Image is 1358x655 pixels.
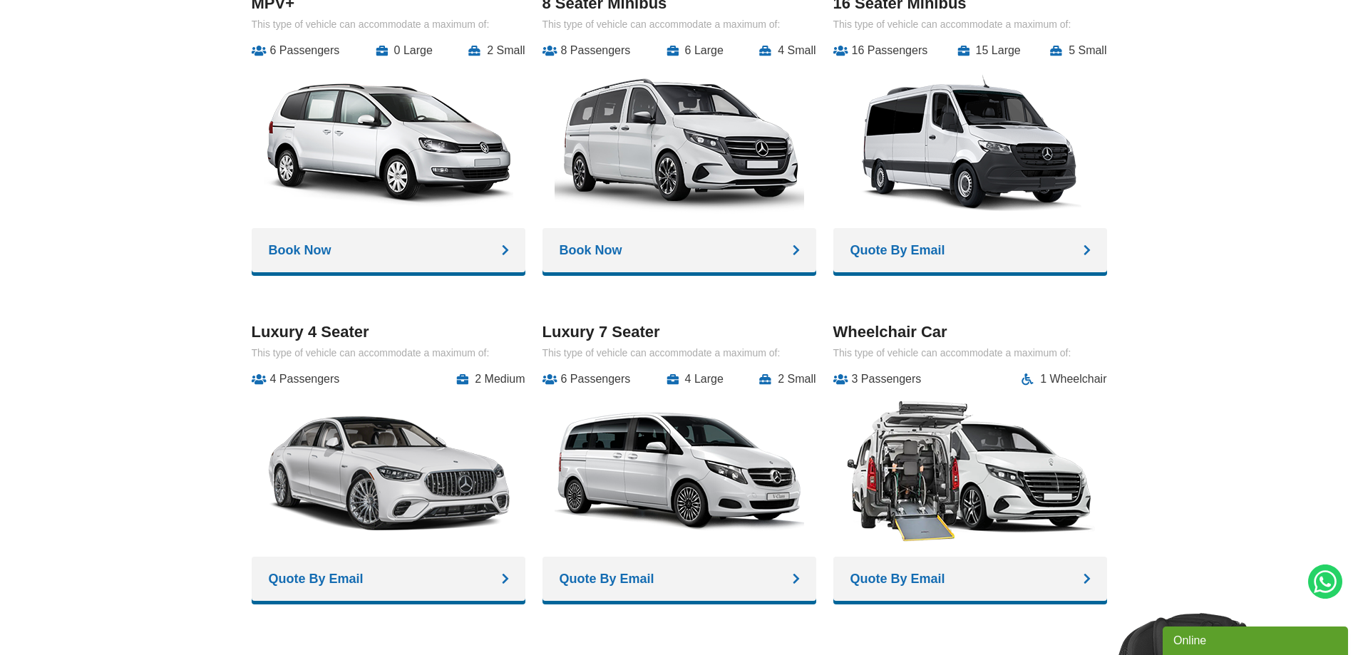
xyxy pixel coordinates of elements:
h3: Luxury 7 Seater [542,323,816,341]
a: Quote By Email [833,557,1107,601]
li: 16 Passengers [833,44,928,57]
img: A1 Taxis 16 Seater Car [555,396,804,546]
p: This type of vehicle can accommodate a maximum of: [542,19,816,30]
li: 3 Passengers [833,373,922,386]
li: 2 Small [759,373,816,386]
p: This type of vehicle can accommodate a maximum of: [542,347,816,359]
li: 6 Passengers [252,44,340,57]
li: 5 Small [1050,44,1106,57]
li: 0 Large [376,44,433,57]
a: Book Now [542,228,816,272]
a: Quote By Email [833,228,1107,272]
img: A1 Taxis 16 Seater Minibus [845,68,1095,217]
p: This type of vehicle can accommodate a maximum of: [252,19,525,30]
h3: Luxury 4 Seater [252,323,525,341]
h3: Wheelchair Car [833,323,1107,341]
p: This type of vehicle can accommodate a maximum of: [252,347,525,359]
li: 2 Medium [456,373,525,386]
a: Quote By Email [252,557,525,601]
a: Quote By Email [542,557,816,601]
li: 4 Large [667,373,724,386]
img: A1 Taxis Wheelchair [845,396,1095,546]
li: 6 Large [667,44,724,57]
li: 2 Small [468,44,525,57]
li: 4 Small [759,44,816,57]
p: This type of vehicle can accommodate a maximum of: [833,347,1107,359]
li: 15 Large [957,44,1021,57]
img: A1 Taxis MPV+ [264,396,513,546]
li: 1 Wheelchair [1022,373,1106,386]
li: 4 Passengers [252,373,340,386]
img: A1 Taxis MPV+ [264,68,513,217]
img: A1 Taxis 8 Seater Minibus [555,68,804,217]
a: Book Now [252,228,525,272]
li: 6 Passengers [542,373,631,386]
iframe: chat widget [1163,624,1351,655]
li: 8 Passengers [542,44,631,57]
p: This type of vehicle can accommodate a maximum of: [833,19,1107,30]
